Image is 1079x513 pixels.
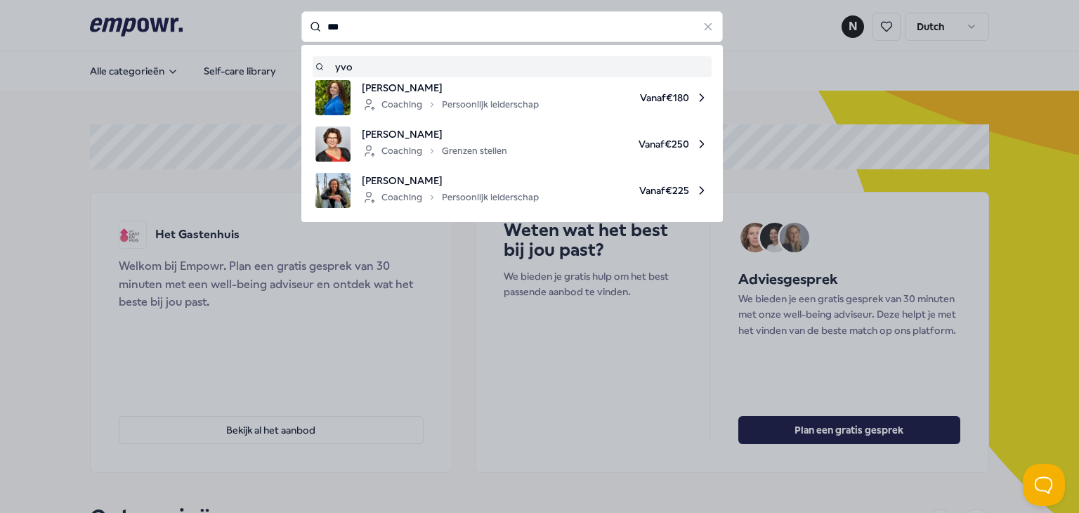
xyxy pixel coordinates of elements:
[315,80,709,115] a: product image[PERSON_NAME]CoachingPersoonlijk leiderschapVanaf€180
[550,173,709,208] span: Vanaf € 225
[315,80,351,115] img: product image
[315,59,709,74] a: yvo
[550,80,709,115] span: Vanaf € 180
[1023,464,1065,506] iframe: Help Scout Beacon - Open
[518,126,709,162] span: Vanaf € 250
[315,173,351,208] img: product image
[362,143,507,160] div: Coaching Grenzen stellen
[315,126,351,162] img: product image
[362,173,539,188] span: [PERSON_NAME]
[315,173,709,208] a: product image[PERSON_NAME]CoachingPersoonlijk leiderschapVanaf€225
[362,126,507,142] span: [PERSON_NAME]
[362,189,539,206] div: Coaching Persoonlijk leiderschap
[362,96,539,113] div: Coaching Persoonlijk leiderschap
[315,126,709,162] a: product image[PERSON_NAME]CoachingGrenzen stellenVanaf€250
[301,11,723,42] input: Search for products, categories or subcategories
[362,80,539,96] span: [PERSON_NAME]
